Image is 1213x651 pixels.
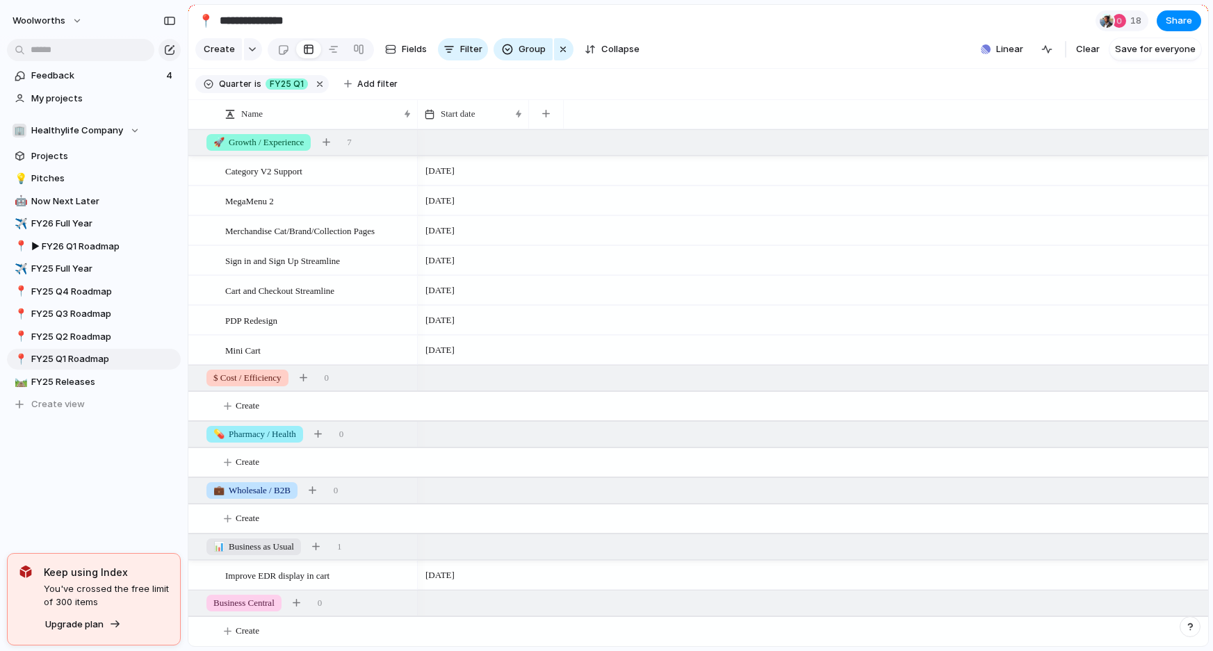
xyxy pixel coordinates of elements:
[15,283,24,299] div: 📍
[579,38,645,60] button: Collapse
[422,282,458,299] span: [DATE]
[13,352,26,366] button: 📍
[31,240,176,254] span: ▶︎ FY26 Q1 Roadmap
[213,137,225,147] span: 🚀
[996,42,1023,56] span: Linear
[13,14,65,28] span: woolworths
[975,39,1029,60] button: Linear
[357,78,398,90] span: Add filter
[7,88,181,109] a: My projects
[339,427,344,441] span: 0
[7,236,181,257] a: 📍▶︎ FY26 Q1 Roadmap
[225,222,375,238] span: Merchandise Cat/Brand/Collection Pages
[13,217,26,231] button: ✈️
[402,42,427,56] span: Fields
[7,213,181,234] a: ✈️FY26 Full Year
[13,172,26,186] button: 💡
[225,192,274,208] span: MegaMenu 2
[31,397,85,411] span: Create view
[31,149,176,163] span: Projects
[213,540,294,554] span: Business as Usual
[1157,10,1201,31] button: Share
[460,42,482,56] span: Filter
[213,484,291,497] span: Wholesale / B2B
[213,429,225,439] span: 💊
[13,195,26,208] button: 🤖
[31,217,176,231] span: FY26 Full Year
[1115,42,1196,56] span: Save for everyone
[7,372,181,393] div: 🛤️FY25 Releases
[7,191,181,212] a: 🤖Now Next Later
[236,399,259,413] span: Create
[7,327,181,347] a: 📍FY25 Q2 Roadmap
[225,312,277,328] span: PDP Redesign
[31,307,176,321] span: FY25 Q3 Roadmap
[31,172,176,186] span: Pitches
[7,394,181,415] button: Create view
[263,76,311,92] button: FY25 Q1
[213,135,304,149] span: Growth / Experience
[7,120,181,141] button: 🏢Healthylife Company
[31,375,176,389] span: FY25 Releases
[422,222,458,239] span: [DATE]
[44,582,169,609] span: You've crossed the free limit of 300 items
[13,240,26,254] button: 📍
[236,511,259,525] span: Create
[31,124,123,138] span: Healthylife Company
[225,282,334,298] span: Cart and Checkout Streamline
[1166,14,1192,28] span: Share
[15,171,24,187] div: 💡
[7,258,181,279] a: ✈️FY25 Full Year
[236,624,259,638] span: Create
[1130,14,1146,28] span: 18
[41,615,125,634] button: Upgrade plan
[422,252,458,269] span: [DATE]
[1109,38,1201,60] button: Save for everyone
[7,65,181,86] a: Feedback4
[13,262,26,276] button: ✈️
[438,38,488,60] button: Filter
[7,168,181,189] a: 💡Pitches
[31,69,162,83] span: Feedback
[31,352,176,366] span: FY25 Q1 Roadmap
[318,596,323,610] span: 0
[13,307,26,321] button: 📍
[422,192,458,209] span: [DATE]
[236,455,259,469] span: Create
[337,540,342,554] span: 1
[494,38,553,60] button: Group
[13,330,26,344] button: 📍
[15,261,24,277] div: ✈️
[195,10,217,32] button: 📍
[6,10,90,32] button: woolworths
[45,618,104,632] span: Upgrade plan
[44,565,169,579] span: Keep using Index
[15,216,24,232] div: ✈️
[7,281,181,302] a: 📍FY25 Q4 Roadmap
[15,306,24,322] div: 📍
[422,342,458,359] span: [DATE]
[198,11,213,30] div: 📍
[422,163,458,179] span: [DATE]
[15,352,24,368] div: 📍
[7,304,181,324] div: 📍FY25 Q3 Roadmap
[31,92,176,106] span: My projects
[213,371,282,385] span: $ Cost / Efficiency
[213,596,275,610] span: Business Central
[15,374,24,390] div: 🛤️
[334,484,339,497] span: 0
[204,42,235,56] span: Create
[31,195,176,208] span: Now Next Later
[325,371,329,385] span: 0
[219,78,252,90] span: Quarter
[225,342,261,358] span: Mini Cart
[15,329,24,345] div: 📍
[31,285,176,299] span: FY25 Q4 Roadmap
[225,163,302,179] span: Category V2 Support
[166,69,175,83] span: 4
[225,567,329,583] span: Improve EDR display in cart
[7,349,181,370] a: 📍FY25 Q1 Roadmap
[195,38,242,60] button: Create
